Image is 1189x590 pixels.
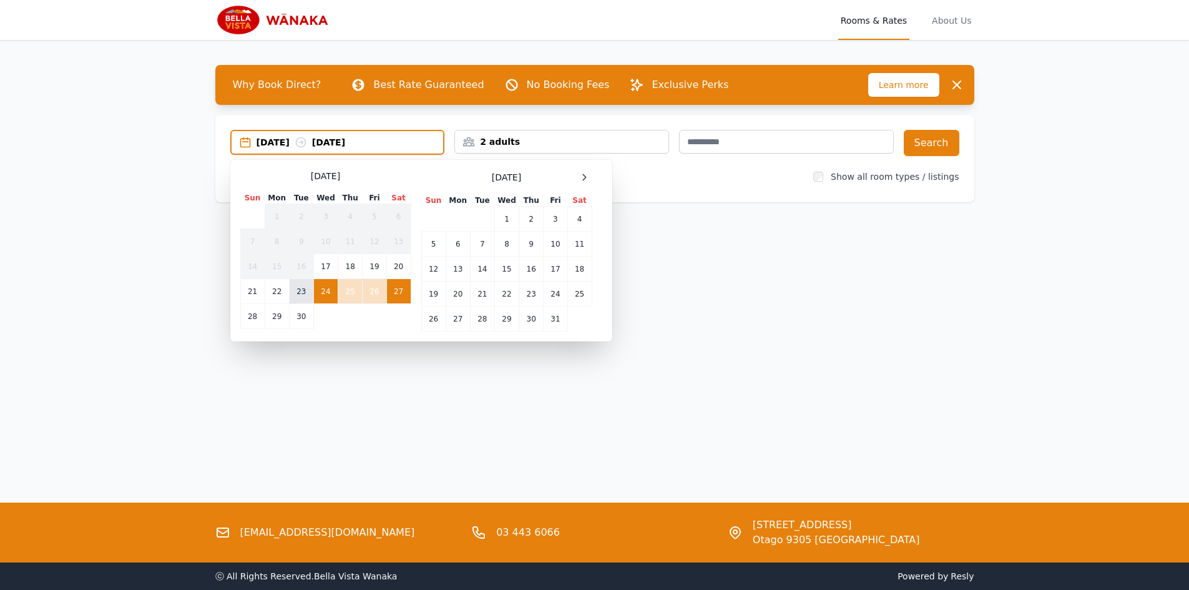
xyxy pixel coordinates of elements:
td: 26 [363,279,386,304]
span: Learn more [868,73,939,97]
td: 25 [338,279,363,304]
th: Sat [386,192,411,204]
td: 1 [265,204,289,229]
td: 12 [421,257,446,282]
span: [STREET_ADDRESS] [753,518,920,533]
td: 13 [446,257,470,282]
td: 27 [386,279,411,304]
td: 8 [494,232,519,257]
td: 22 [494,282,519,307]
td: 16 [519,257,544,282]
th: Wed [313,192,338,204]
th: Wed [494,195,519,207]
td: 6 [386,204,411,229]
button: Search [904,130,959,156]
td: 9 [289,229,313,254]
td: 14 [470,257,494,282]
td: 8 [265,229,289,254]
span: Why Book Direct? [223,72,331,97]
td: 20 [386,254,411,279]
td: 28 [470,307,494,332]
th: Sat [567,195,592,207]
th: Mon [446,195,470,207]
td: 9 [519,232,544,257]
p: Exclusive Perks [652,77,728,92]
td: 1 [494,207,519,232]
td: 15 [494,257,519,282]
td: 6 [446,232,470,257]
a: 03 443 6066 [496,525,560,540]
td: 4 [338,204,363,229]
span: ⓒ All Rights Reserved. Bella Vista Wanaka [215,571,398,581]
span: Powered by [600,570,974,583]
img: Bella Vista Wanaka [215,5,335,35]
td: 24 [313,279,338,304]
td: 20 [446,282,470,307]
th: Fri [544,195,567,207]
th: Thu [338,192,363,204]
td: 14 [240,254,265,279]
td: 3 [544,207,567,232]
td: 13 [386,229,411,254]
div: 2 adults [455,135,668,148]
td: 21 [240,279,265,304]
td: 7 [240,229,265,254]
td: 10 [313,229,338,254]
td: 18 [567,257,592,282]
td: 23 [289,279,313,304]
td: 5 [421,232,446,257]
td: 15 [265,254,289,279]
td: 11 [567,232,592,257]
td: 5 [363,204,386,229]
td: 10 [544,232,567,257]
td: 29 [494,307,519,332]
th: Sun [421,195,446,207]
td: 17 [313,254,338,279]
td: 3 [313,204,338,229]
td: 2 [519,207,544,232]
td: 30 [519,307,544,332]
span: Otago 9305 [GEOGRAPHIC_DATA] [753,533,920,548]
td: 24 [544,282,567,307]
a: [EMAIL_ADDRESS][DOMAIN_NAME] [240,525,415,540]
td: 27 [446,307,470,332]
td: 17 [544,257,567,282]
th: Mon [265,192,289,204]
a: Resly [951,571,974,581]
th: Tue [470,195,494,207]
span: [DATE] [492,171,521,184]
td: 2 [289,204,313,229]
td: 11 [338,229,363,254]
th: Fri [363,192,386,204]
td: 23 [519,282,544,307]
td: 28 [240,304,265,329]
div: [DATE] [DATE] [257,136,444,149]
td: 29 [265,304,289,329]
td: 30 [289,304,313,329]
td: 25 [567,282,592,307]
th: Sun [240,192,265,204]
p: Best Rate Guaranteed [373,77,484,92]
td: 19 [421,282,446,307]
td: 18 [338,254,363,279]
td: 26 [421,307,446,332]
label: Show all room types / listings [831,172,959,182]
p: No Booking Fees [527,77,610,92]
td: 22 [265,279,289,304]
td: 12 [363,229,386,254]
td: 16 [289,254,313,279]
td: 7 [470,232,494,257]
td: 31 [544,307,567,332]
td: 4 [567,207,592,232]
td: 19 [363,254,386,279]
th: Thu [519,195,544,207]
span: [DATE] [311,170,340,182]
td: 21 [470,282,494,307]
th: Tue [289,192,313,204]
